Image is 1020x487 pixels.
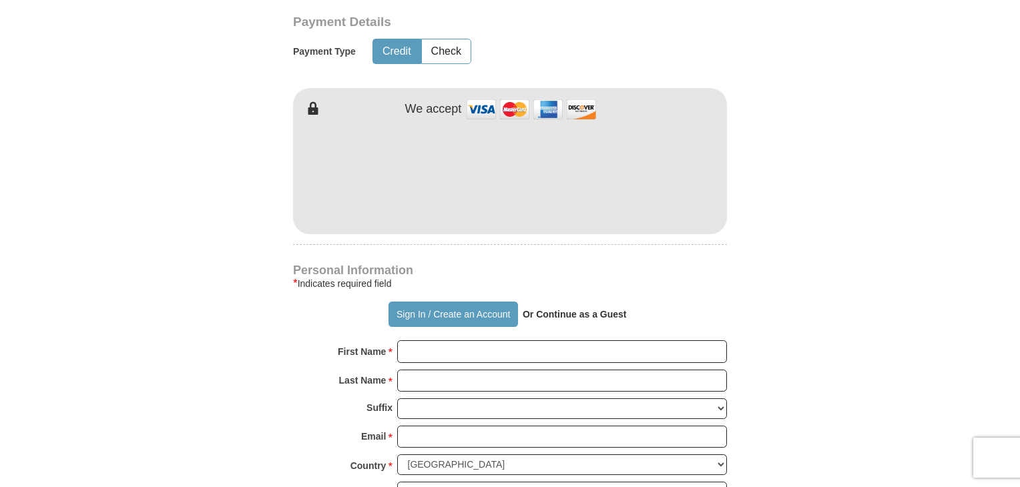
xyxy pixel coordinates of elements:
div: Indicates required field [293,276,727,292]
button: Credit [373,39,421,64]
strong: Email [361,427,386,446]
img: credit cards accepted [465,95,598,123]
strong: Country [350,456,387,475]
strong: Last Name [339,371,387,390]
strong: Or Continue as a Guest [523,309,627,320]
h3: Payment Details [293,15,633,30]
h5: Payment Type [293,46,356,57]
button: Check [422,39,471,64]
h4: We accept [405,102,462,117]
button: Sign In / Create an Account [389,302,517,327]
strong: First Name [338,342,386,361]
strong: Suffix [366,398,393,417]
h4: Personal Information [293,265,727,276]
